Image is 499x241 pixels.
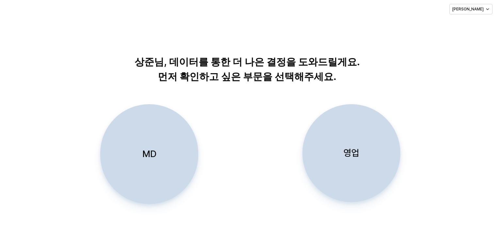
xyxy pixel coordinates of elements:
button: MD [100,104,198,204]
button: 영업 [302,104,400,202]
p: 영업 [344,147,359,159]
p: [PERSON_NAME] [452,7,484,12]
button: [PERSON_NAME] [449,4,492,14]
p: 상준님, 데이터를 통한 더 나은 결정을 도와드릴게요. 먼저 확인하고 싶은 부문을 선택해주세요. [80,55,414,84]
p: MD [142,148,156,160]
